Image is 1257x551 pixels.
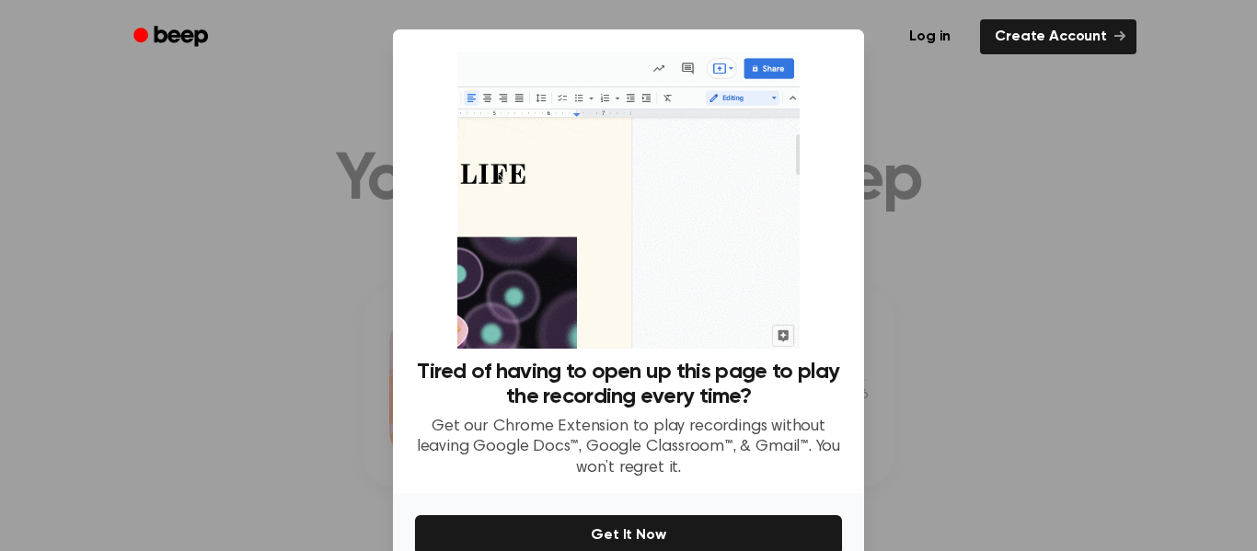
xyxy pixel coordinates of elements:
[121,19,225,55] a: Beep
[980,19,1136,54] a: Create Account
[415,417,842,479] p: Get our Chrome Extension to play recordings without leaving Google Docs™, Google Classroom™, & Gm...
[891,16,969,58] a: Log in
[415,360,842,409] h3: Tired of having to open up this page to play the recording every time?
[457,52,799,349] img: Beep extension in action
